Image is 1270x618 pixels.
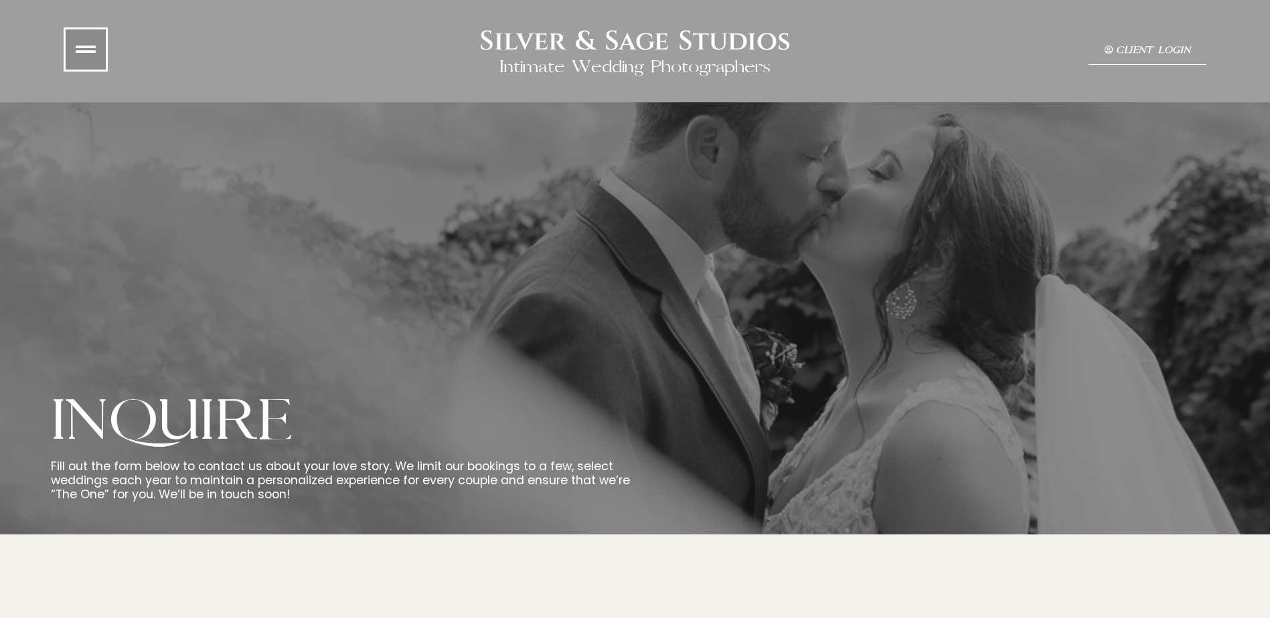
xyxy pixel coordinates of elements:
p: Fill out the form below to contact us about your love story. We limit our bookings to a few, sele... [51,459,635,502]
h2: Silver & Sage Studios [479,25,791,58]
a: Client Login [1089,37,1207,64]
h2: Intimate Wedding Photographers [499,58,771,77]
h2: Inquire [51,389,635,453]
span: Client Login [1116,45,1190,56]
